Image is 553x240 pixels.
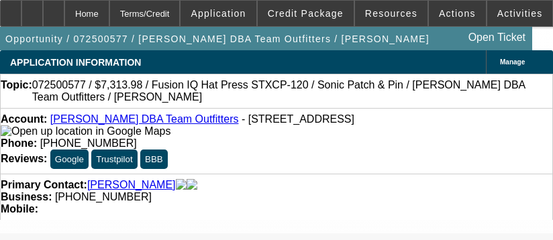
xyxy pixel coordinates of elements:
span: Resources [365,8,417,19]
button: Credit Package [258,1,354,26]
button: Activities [487,1,553,26]
span: Application [191,8,246,19]
strong: Primary Contact: [1,179,87,191]
strong: Reviews: [1,153,47,164]
button: Trustpilot [91,149,137,169]
span: Credit Package [268,8,344,19]
span: Actions [439,8,476,19]
button: Google [50,149,89,169]
a: View Google Maps [1,125,170,137]
span: APPLICATION INFORMATION [10,57,141,68]
strong: Topic: [1,79,32,103]
strong: Business: [1,191,52,202]
strong: Phone: [1,137,37,149]
span: Opportunity / 072500577 / [PERSON_NAME] DBA Team Outfitters / [PERSON_NAME] [5,34,430,44]
span: [PHONE_NUMBER] [55,191,152,202]
span: Manage [500,58,525,66]
a: Open Ticket [463,26,531,49]
strong: Account: [1,113,47,125]
span: 072500577 / $7,313.98 / Fusion IQ Hat Press STXCP-120 / Sonic Patch & Pin / [PERSON_NAME] DBA Tea... [32,79,552,103]
span: Activities [497,8,543,19]
button: Resources [355,1,428,26]
img: Open up location in Google Maps [1,125,170,137]
a: [PERSON_NAME] DBA Team Outfitters [50,113,239,125]
img: facebook-icon.png [176,179,187,191]
img: linkedin-icon.png [187,179,197,191]
button: BBB [140,149,168,169]
strong: Mobile: [1,203,38,215]
span: - [STREET_ADDRESS] [242,113,354,125]
span: [PHONE_NUMBER] [40,137,137,149]
button: Actions [429,1,486,26]
button: Application [181,1,256,26]
a: [PERSON_NAME] [87,179,176,191]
